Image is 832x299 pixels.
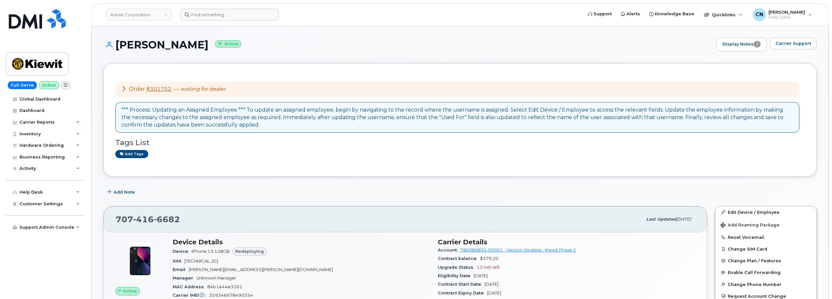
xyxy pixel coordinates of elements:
span: Enable Call Forwarding [728,270,781,275]
a: Edit Device / Employee [715,206,816,218]
span: SIM [173,259,184,264]
span: 707 [116,214,180,224]
button: Change SIM Card [715,243,816,255]
h1: [PERSON_NAME] [103,39,713,50]
span: Add Roaming Package [721,223,780,229]
span: MAC Address [173,284,207,289]
span: Account [438,248,460,252]
a: Add tags [115,150,148,158]
span: Email [173,267,189,272]
span: Manager [173,276,196,280]
button: Reset Voicemail [715,231,816,243]
button: Change Plan / Features [715,255,816,266]
span: 13 mth left [477,265,500,270]
span: Unknown Manager [196,276,236,280]
h3: Carrier Details [438,238,695,246]
span: $379.20 [480,256,498,261]
span: Carrier IMEI [173,293,209,298]
span: — [174,86,225,92]
h3: Device Details [173,238,430,246]
span: Contract Expiry Date [438,291,487,295]
h3: Tags List [115,139,805,147]
span: Last updated [646,217,676,222]
button: Enable Call Forwarding [715,266,816,278]
span: 84b1e44e3261 [207,284,242,289]
a: 786080835-00001 - Verizon Wireless - Kiewit Phase 2 [460,248,576,252]
span: 1 [753,41,761,48]
span: Add Note [114,189,135,195]
span: Eligibility Date [438,273,474,278]
iframe: Messenger Launcher [804,271,827,294]
span: Contract balance [438,256,480,261]
span: Order [129,86,145,92]
div: *** Process: Updating an Assigned Employee *** To update an assigned employee, begin by navigatin... [122,106,793,129]
span: Carrier Support [776,40,811,47]
span: Contract Start Date [438,282,484,287]
a: Display Notes1 [716,38,767,51]
span: 359346678490354 [209,293,253,298]
span: Upgrade Status [438,265,477,270]
span: [TECHNICAL_ID] [184,259,218,264]
span: [DATE] [487,291,501,295]
img: image20231002-3703462-1ig824h.jpeg [121,241,160,280]
span: [PERSON_NAME][EMAIL_ADDRESS][PERSON_NAME][DOMAIN_NAME] [189,267,333,272]
span: Change Plan / Features [728,258,781,263]
span: [DATE] [676,217,691,222]
span: Active [123,288,137,294]
button: Carrier Support [770,38,817,49]
span: iPhone 13 128GB [192,249,230,254]
span: Redeploying [235,248,264,254]
span: 416 [133,214,154,224]
button: Add Note [103,186,140,198]
a: #301752 [146,86,171,92]
span: 6682 [154,214,180,224]
small: Active [215,40,241,48]
span: Device [173,249,192,254]
button: Change Phone Number [715,279,816,290]
span: [DATE] [484,282,498,287]
em: waiting for dealer [180,86,225,92]
button: Add Roaming Package [715,218,816,231]
span: [DATE] [474,273,488,278]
